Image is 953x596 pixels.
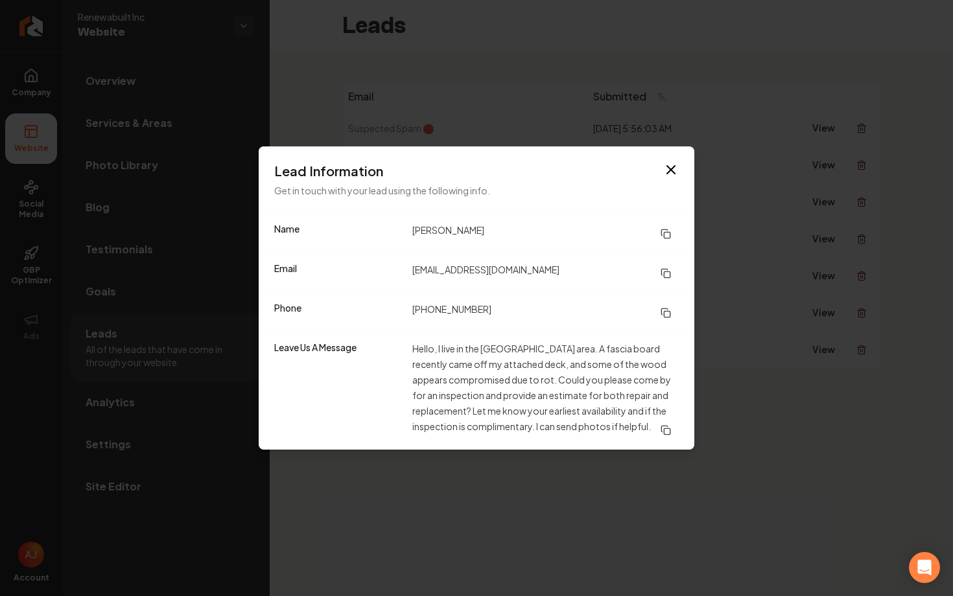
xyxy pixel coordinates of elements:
dd: [EMAIL_ADDRESS][DOMAIN_NAME] [412,262,679,285]
dt: Phone [274,301,402,325]
h3: Lead Information [274,162,679,180]
dd: [PERSON_NAME] [412,222,679,246]
dd: [PHONE_NUMBER] [412,301,679,325]
dt: Name [274,222,402,246]
p: Get in touch with your lead using the following info. [274,183,679,198]
dt: Leave Us A Message [274,341,402,442]
dt: Email [274,262,402,285]
dd: Hello, I live in the [GEOGRAPHIC_DATA] area. A fascia board recently came off my attached deck, a... [412,341,679,442]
